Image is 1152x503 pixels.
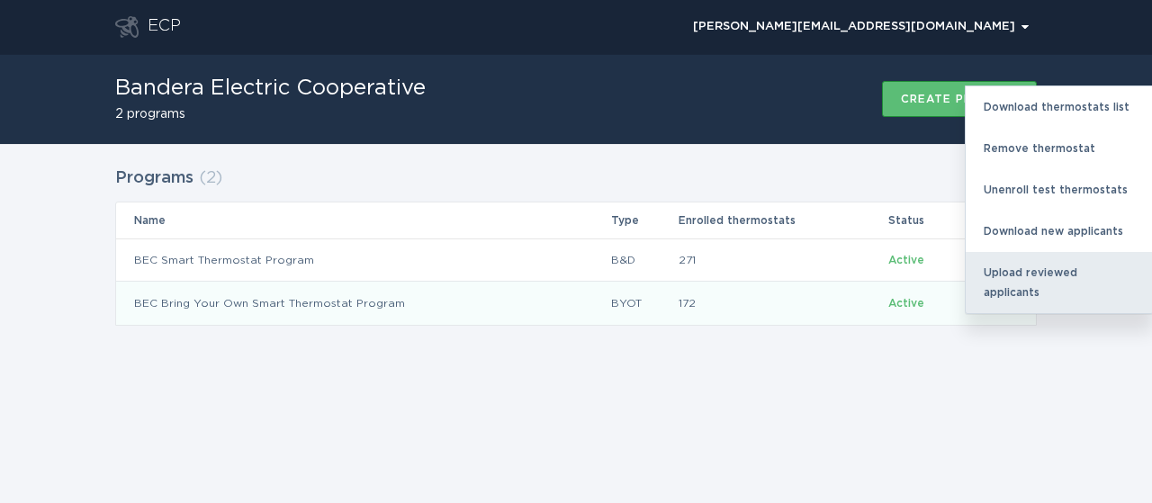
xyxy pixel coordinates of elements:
span: ( 2 ) [199,170,222,186]
span: Active [888,298,924,309]
button: Open user account details [685,13,1037,40]
th: Status [887,202,964,238]
tr: Table Headers [116,202,1036,238]
button: Go to dashboard [115,16,139,38]
div: Popover menu [685,13,1037,40]
tr: ae16546651324272bfc7927687d2fa4e [116,282,1036,325]
h2: Programs [115,162,193,194]
td: 271 [678,238,888,282]
td: 172 [678,282,888,325]
th: Name [116,202,610,238]
div: Create program [901,94,1018,104]
div: ECP [148,16,181,38]
th: Enrolled thermostats [678,202,888,238]
button: Create program [882,81,1037,117]
th: Type [610,202,678,238]
h2: 2 programs [115,108,426,121]
td: B&D [610,238,678,282]
span: Active [888,255,924,265]
td: BEC Bring Your Own Smart Thermostat Program [116,282,610,325]
tr: f33ceaee3fcb4cf7af107bc98b93423d [116,238,1036,282]
h1: Bandera Electric Cooperative [115,77,426,99]
td: BEC Smart Thermostat Program [116,238,610,282]
div: [PERSON_NAME][EMAIL_ADDRESS][DOMAIN_NAME] [693,22,1029,32]
td: BYOT [610,282,678,325]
